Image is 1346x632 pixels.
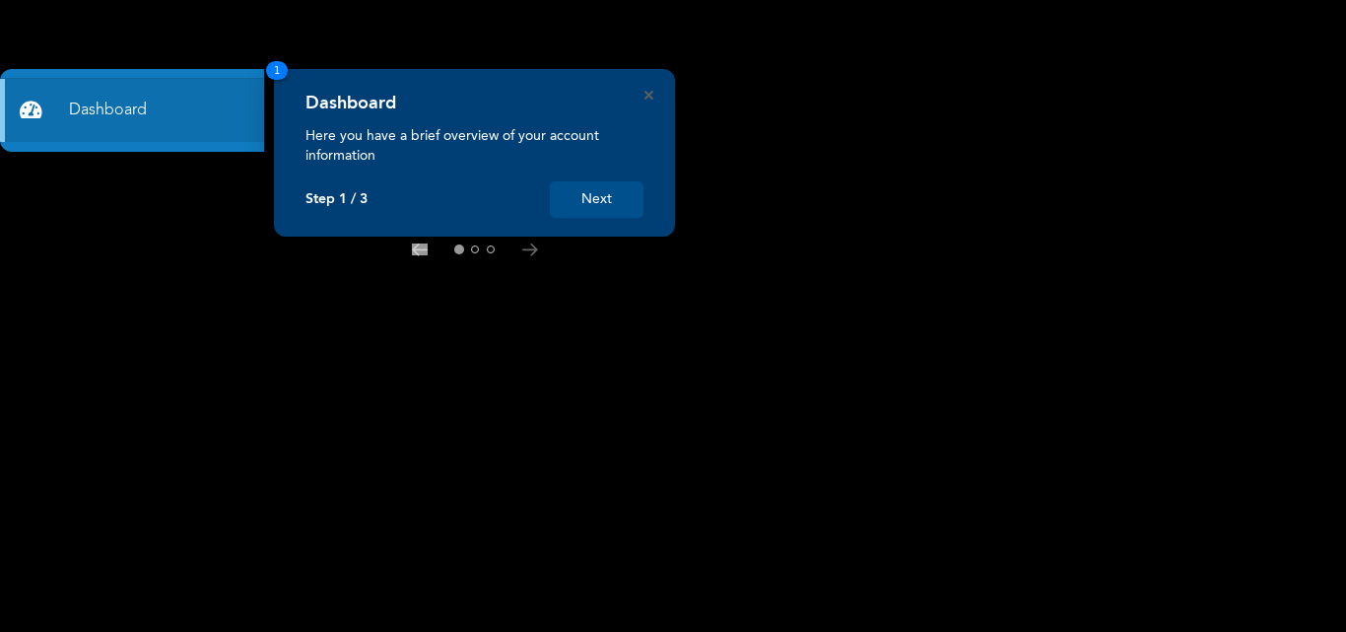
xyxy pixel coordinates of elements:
[550,181,643,218] button: Next
[266,61,288,80] span: 1
[305,126,643,166] p: Here you have a brief overview of your account information
[305,191,368,208] p: Step 1 / 3
[305,93,396,114] h4: Dashboard
[644,91,653,100] button: Close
